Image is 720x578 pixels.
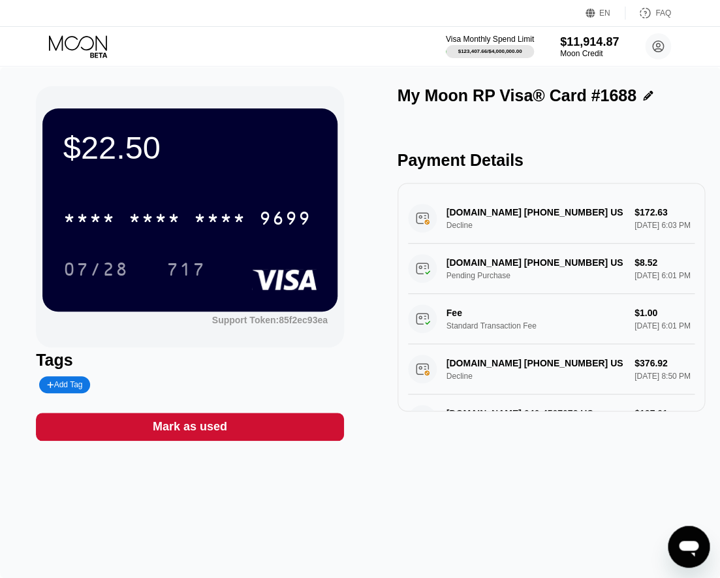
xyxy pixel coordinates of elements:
[560,35,619,58] div: $11,914.87Moon Credit
[634,308,695,318] div: $1.00
[625,7,671,20] div: FAQ
[560,35,619,49] div: $11,914.87
[153,419,227,434] div: Mark as used
[398,86,636,105] div: My Moon RP Visa® Card #1688
[36,351,343,370] div: Tags
[398,151,705,170] div: Payment Details
[63,129,317,166] div: $22.50
[63,261,129,281] div: 07/28
[668,526,710,568] iframe: Button to launch messaging window
[166,261,206,281] div: 717
[54,253,138,285] div: 07/28
[39,376,90,393] div: Add Tag
[408,294,695,344] div: FeeStandard Transaction Fee$1.00[DATE] 6:01 PM
[458,48,522,54] div: $123,407.66 / $4,000,000.00
[599,8,610,18] div: EN
[586,7,625,20] div: EN
[36,413,343,441] div: Mark as used
[446,35,534,44] div: Visa Monthly Spend Limit
[446,321,544,330] div: Standard Transaction Fee
[47,380,82,389] div: Add Tag
[212,315,328,325] div: Support Token:85f2ec93ea
[157,253,215,285] div: 717
[634,321,695,330] div: [DATE] 6:01 PM
[560,49,619,58] div: Moon Credit
[259,210,311,231] div: 9699
[446,35,534,58] div: Visa Monthly Spend Limit$123,407.66/$4,000,000.00
[446,308,538,318] div: Fee
[212,315,328,325] div: Support Token: 85f2ec93ea
[655,8,671,18] div: FAQ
